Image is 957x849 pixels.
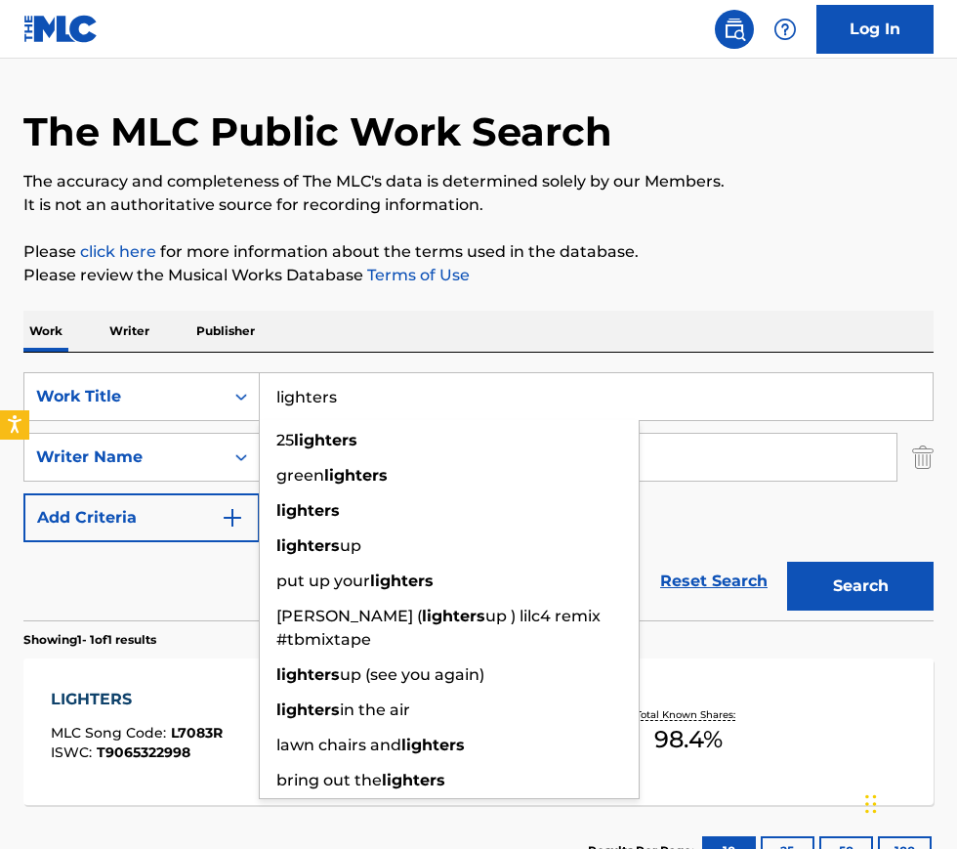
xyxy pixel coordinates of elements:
[104,311,155,352] p: Writer
[912,433,934,482] img: Delete Criterion
[294,431,357,449] strong: lighters
[276,572,370,590] span: put up your
[23,311,68,352] p: Work
[23,240,934,264] p: Please for more information about the terms used in the database.
[51,724,171,742] span: MLC Song Code :
[422,607,485,625] strong: lighters
[221,506,244,530] img: 9d2ae6d4665cec9f34b9.svg
[816,5,934,54] a: Log In
[382,771,445,789] strong: lighters
[276,431,294,449] span: 25
[276,536,340,555] strong: lighters
[636,707,740,722] p: Total Known Shares:
[401,736,465,754] strong: lighters
[766,10,805,49] div: Help
[23,493,260,542] button: Add Criteria
[276,665,340,684] strong: lighters
[171,724,223,742] span: L7083R
[190,311,261,352] p: Publisher
[51,743,97,761] span: ISWC :
[787,562,934,611] button: Search
[36,385,212,408] div: Work Title
[340,700,410,719] span: in the air
[370,572,434,590] strong: lighters
[276,466,324,485] span: green
[340,665,484,684] span: up (see you again)
[23,15,99,43] img: MLC Logo
[723,18,746,41] img: search
[773,18,797,41] img: help
[23,264,934,287] p: Please review the Musical Works Database
[276,501,340,520] strong: lighters
[324,466,388,485] strong: lighters
[276,700,340,719] strong: lighters
[23,372,934,620] form: Search Form
[23,658,934,805] a: LIGHTERSMLC Song Code:L7083RISWC:T9065322998Writers (9)[PERSON_NAME], [PERSON_NAME], [PERSON_NAME...
[859,755,957,849] iframe: Chat Widget
[276,736,401,754] span: lawn chairs and
[363,266,470,284] a: Terms of Use
[654,722,723,757] span: 98.4 %
[650,560,777,603] a: Reset Search
[23,170,934,193] p: The accuracy and completeness of The MLC's data is determined solely by our Members.
[715,10,754,49] a: Public Search
[80,242,156,261] a: click here
[23,107,612,156] h1: The MLC Public Work Search
[36,446,212,469] div: Writer Name
[23,631,156,649] p: Showing 1 - 1 of 1 results
[865,775,877,833] div: Drag
[23,193,934,217] p: It is not an authoritative source for recording information.
[276,607,422,625] span: [PERSON_NAME] (
[97,743,190,761] span: T9065322998
[276,771,382,789] span: bring out the
[340,536,361,555] span: up
[51,688,223,711] div: LIGHTERS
